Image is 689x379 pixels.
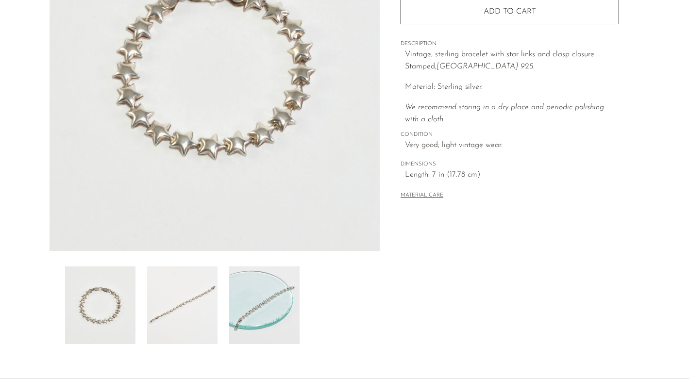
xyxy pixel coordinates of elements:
i: We recommend storing in a dry place and periodic polishing with a cloth. [405,103,604,124]
span: DESCRIPTION [401,40,619,49]
span: CONDITION [401,131,619,139]
span: Add to cart [484,8,536,16]
span: DIMENSIONS [401,160,619,169]
button: MATERIAL CARE [401,192,443,199]
p: Vintage, sterling bracelet with star links and clasp closure. Stamped, [405,49,619,73]
img: Star Link Bracelet [65,266,135,344]
span: Very good; light vintage wear. [405,139,619,152]
em: [GEOGRAPHIC_DATA] 925. [437,63,535,70]
img: Star Link Bracelet [229,266,300,344]
p: Material: Sterling silver. [405,81,619,94]
span: Length: 7 in (17.78 cm) [405,169,619,181]
img: Star Link Bracelet [147,266,218,344]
